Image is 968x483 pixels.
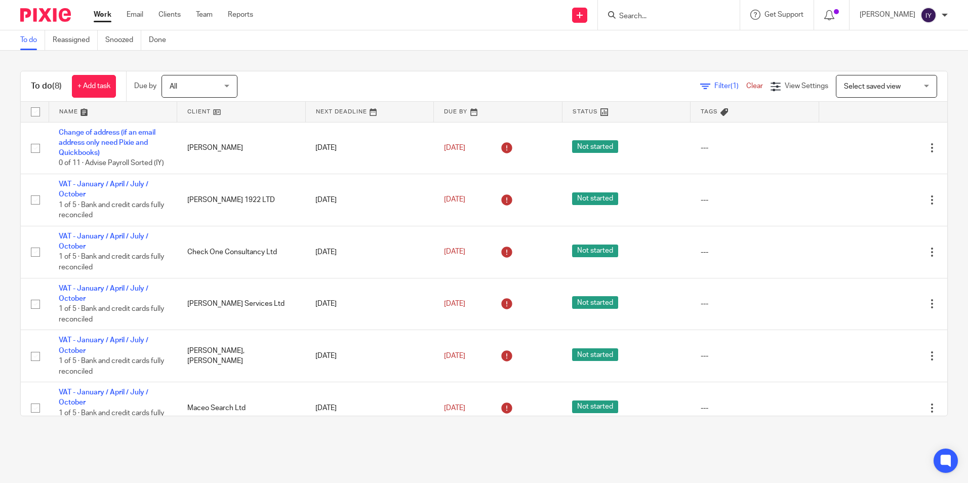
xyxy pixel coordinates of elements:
[59,254,164,271] span: 1 of 5 · Bank and credit cards fully reconciled
[701,109,718,114] span: Tags
[701,247,809,257] div: ---
[701,403,809,413] div: ---
[860,10,915,20] p: [PERSON_NAME]
[305,122,434,174] td: [DATE]
[59,181,148,198] a: VAT - January / April / July / October
[59,357,164,375] span: 1 of 5 · Bank and credit cards fully reconciled
[149,30,174,50] a: Done
[52,82,62,90] span: (8)
[20,30,45,50] a: To do
[305,278,434,330] td: [DATE]
[572,245,618,257] span: Not started
[59,389,148,406] a: VAT - January / April / July / October
[105,30,141,50] a: Snoozed
[59,410,164,427] span: 1 of 5 · Bank and credit cards fully reconciled
[701,195,809,205] div: ---
[53,30,98,50] a: Reassigned
[305,226,434,278] td: [DATE]
[701,143,809,153] div: ---
[572,192,618,205] span: Not started
[444,405,465,412] span: [DATE]
[59,337,148,354] a: VAT - January / April / July / October
[59,129,155,157] a: Change of address (if an email address only need Pixie and Quickbooks)
[20,8,71,22] img: Pixie
[572,400,618,413] span: Not started
[844,83,901,90] span: Select saved view
[785,83,828,90] span: View Settings
[920,7,937,23] img: svg%3E
[228,10,253,20] a: Reports
[31,81,62,92] h1: To do
[764,11,803,18] span: Get Support
[444,144,465,151] span: [DATE]
[158,10,181,20] a: Clients
[59,160,164,167] span: 0 of 11 · Advise Payroll Sorted (IY)
[59,233,148,250] a: VAT - January / April / July / October
[177,382,306,434] td: Maceo Search Ltd
[305,174,434,226] td: [DATE]
[59,285,148,302] a: VAT - January / April / July / October
[746,83,763,90] a: Clear
[731,83,739,90] span: (1)
[444,300,465,307] span: [DATE]
[572,348,618,361] span: Not started
[714,83,746,90] span: Filter
[701,299,809,309] div: ---
[72,75,116,98] a: + Add task
[444,352,465,359] span: [DATE]
[94,10,111,20] a: Work
[59,202,164,219] span: 1 of 5 · Bank and credit cards fully reconciled
[170,83,177,90] span: All
[305,330,434,382] td: [DATE]
[177,122,306,174] td: [PERSON_NAME]
[177,278,306,330] td: [PERSON_NAME] Services Ltd
[305,382,434,434] td: [DATE]
[196,10,213,20] a: Team
[572,296,618,309] span: Not started
[177,174,306,226] td: [PERSON_NAME] 1922 LTD
[177,226,306,278] td: Check One Consultancy Ltd
[701,351,809,361] div: ---
[59,305,164,323] span: 1 of 5 · Bank and credit cards fully reconciled
[134,81,156,91] p: Due by
[618,12,709,21] input: Search
[572,140,618,153] span: Not started
[444,196,465,204] span: [DATE]
[444,249,465,256] span: [DATE]
[177,330,306,382] td: [PERSON_NAME],[PERSON_NAME]
[127,10,143,20] a: Email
